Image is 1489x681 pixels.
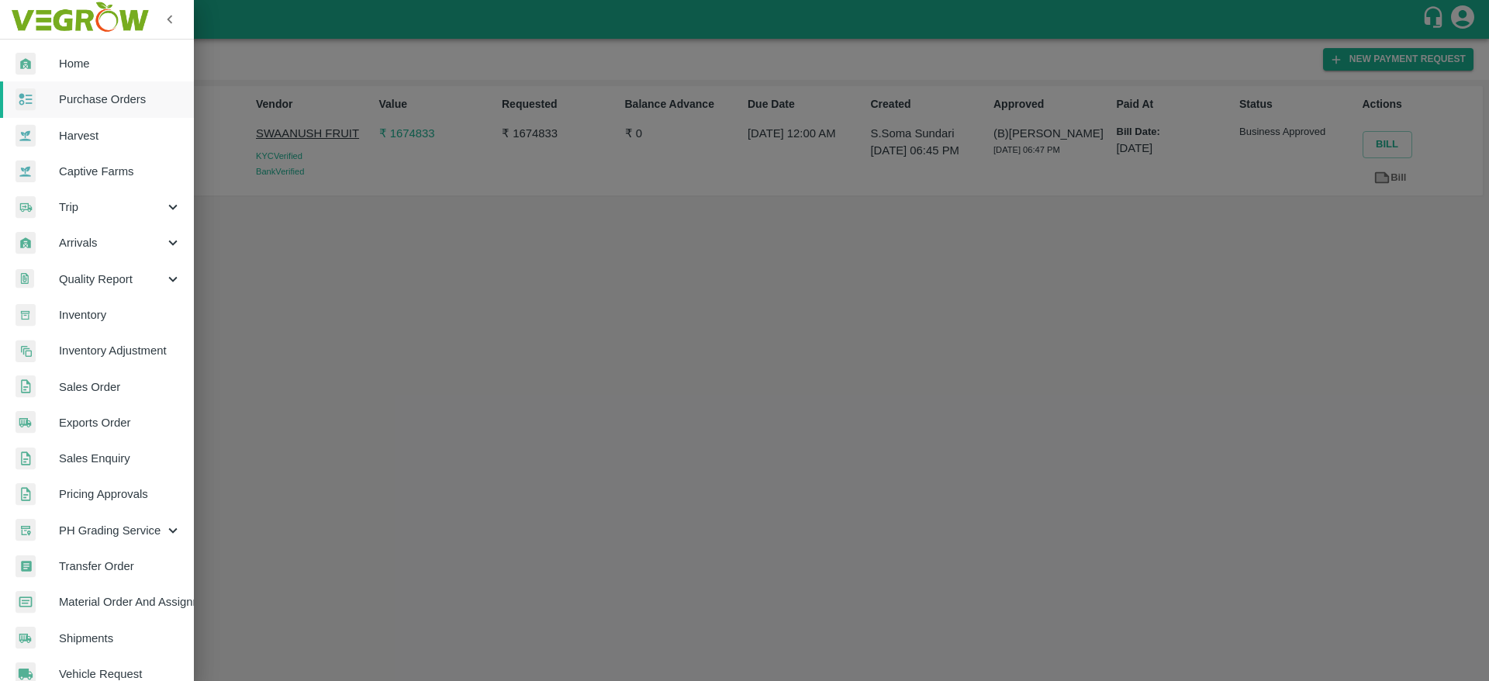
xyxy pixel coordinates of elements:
span: Trip [59,199,164,216]
img: harvest [16,124,36,147]
img: sales [16,375,36,398]
img: delivery [16,196,36,219]
img: shipments [16,627,36,649]
span: Shipments [59,630,181,647]
img: harvest [16,160,36,183]
span: Sales Order [59,379,181,396]
span: Material Order And Assignment [59,593,181,610]
span: Captive Farms [59,163,181,180]
img: inventory [16,340,36,362]
img: qualityReport [16,269,34,289]
img: whArrival [16,53,36,75]
span: Arrivals [59,234,164,251]
img: whInventory [16,304,36,327]
span: Purchase Orders [59,91,181,108]
span: Home [59,55,181,72]
img: shipments [16,411,36,434]
span: Pricing Approvals [59,486,181,503]
img: reciept [16,88,36,111]
span: Harvest [59,127,181,144]
span: Quality Report [59,271,164,288]
img: whTracker [16,519,36,541]
img: centralMaterial [16,591,36,614]
span: Sales Enquiry [59,450,181,467]
span: Transfer Order [59,558,181,575]
span: Exports Order [59,414,181,431]
img: whTransfer [16,555,36,578]
img: sales [16,448,36,470]
span: Inventory [59,306,181,323]
span: Inventory Adjustment [59,342,181,359]
img: sales [16,483,36,506]
img: whArrival [16,232,36,254]
span: PH Grading Service [59,522,164,539]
